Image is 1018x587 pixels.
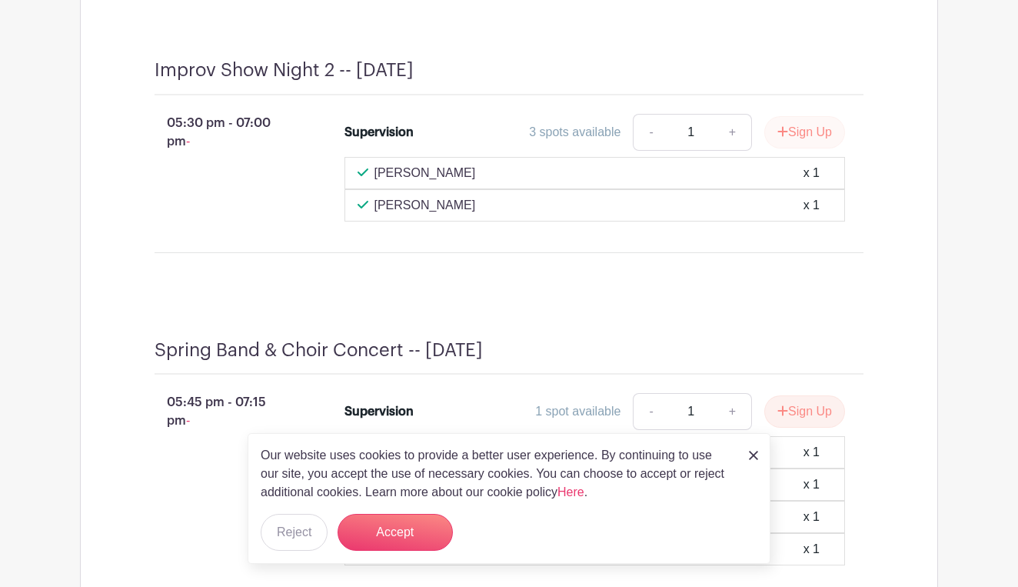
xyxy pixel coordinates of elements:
[155,59,414,82] h4: Improv Show Night 2 -- [DATE]
[557,485,584,499] a: Here
[186,414,190,427] span: -
[764,116,845,148] button: Sign Up
[633,393,668,430] a: -
[374,196,476,215] p: [PERSON_NAME]
[803,540,820,559] div: x 1
[764,395,845,428] button: Sign Up
[803,164,820,182] div: x 1
[130,387,320,436] p: 05:45 pm - 07:15 pm
[130,108,320,157] p: 05:30 pm - 07:00 pm
[344,123,414,142] div: Supervision
[714,114,752,151] a: +
[344,402,414,421] div: Supervision
[803,508,820,526] div: x 1
[186,135,190,148] span: -
[749,451,758,460] img: close_button-5f87c8562297e5c2d7936805f587ecaba9071eb48480494691a3f1689db116b3.svg
[261,514,328,551] button: Reject
[803,443,820,462] div: x 1
[338,514,453,551] button: Accept
[535,402,620,421] div: 1 spot available
[714,393,752,430] a: +
[374,164,476,182] p: [PERSON_NAME]
[529,123,620,142] div: 3 spots available
[803,196,820,215] div: x 1
[261,446,733,502] p: Our website uses cookies to provide a better user experience. By continuing to use our site, you ...
[155,339,483,362] h4: Spring Band & Choir Concert -- [DATE]
[633,114,668,151] a: -
[803,475,820,494] div: x 1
